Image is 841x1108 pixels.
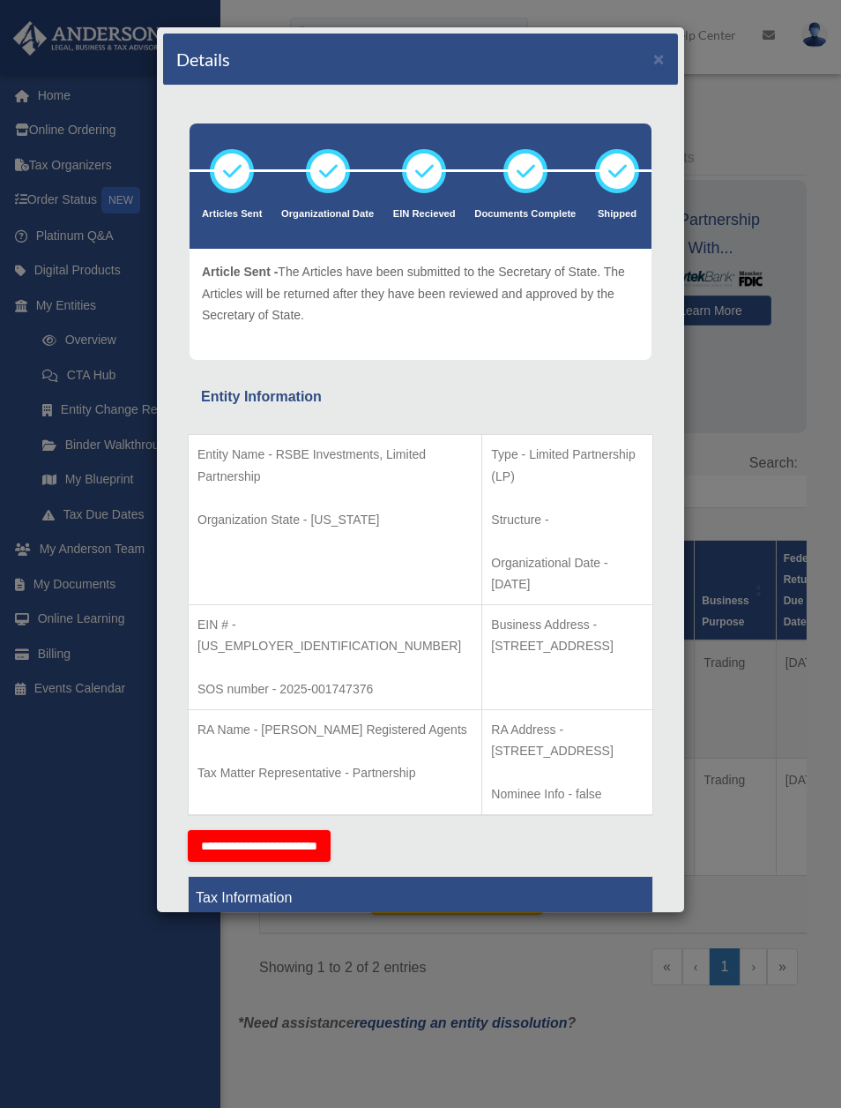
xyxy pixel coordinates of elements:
p: Articles Sent [202,206,262,223]
p: EIN Recieved [393,206,456,223]
th: Tax Information [189,876,653,919]
p: Entity Name - RSBE Investments, Limited Partnership [197,444,473,487]
p: Organizational Date [281,206,374,223]
p: Tax Matter Representative - Partnership [197,762,473,784]
p: Business Address - [STREET_ADDRESS] [491,614,644,657]
p: SOS number - 2025-001747376 [197,678,473,700]
p: Shipped [595,206,639,223]
p: Type - Limited Partnership (LP) [491,444,644,487]
p: EIN # - [US_EMPLOYER_IDENTIFICATION_NUMBER] [197,614,473,657]
p: Structure - [491,509,644,531]
h4: Details [176,47,230,71]
p: RA Address - [STREET_ADDRESS] [491,719,644,762]
p: Organization State - [US_STATE] [197,509,473,531]
p: Organizational Date - [DATE] [491,552,644,595]
button: × [653,49,665,68]
p: Documents Complete [474,206,576,223]
span: Article Sent - [202,265,278,279]
p: Nominee Info - false [491,783,644,805]
p: The Articles have been submitted to the Secretary of State. The Articles will be returned after t... [202,261,639,326]
p: RA Name - [PERSON_NAME] Registered Agents [197,719,473,741]
div: Entity Information [201,385,640,409]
